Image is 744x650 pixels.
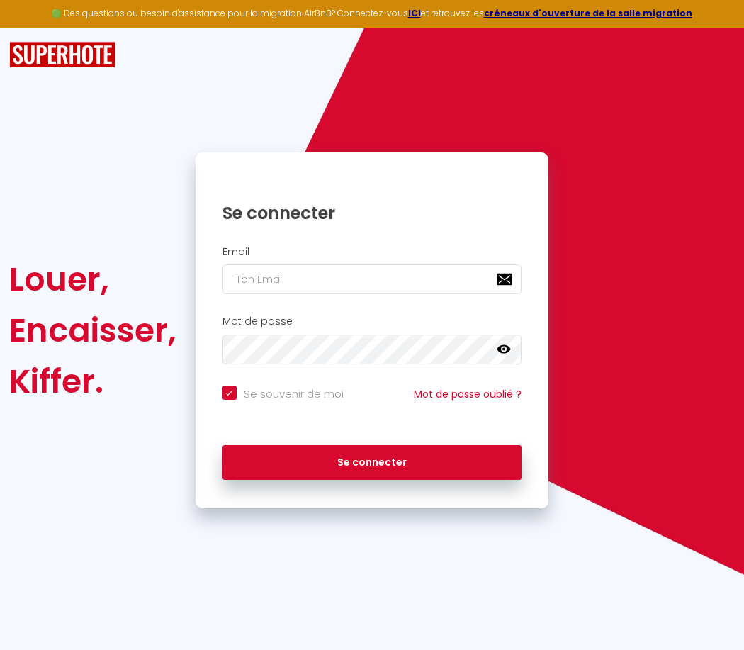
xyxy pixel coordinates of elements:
a: Mot de passe oublié ? [414,387,522,401]
div: Louer, [9,254,176,305]
h1: Se connecter [222,202,522,224]
img: SuperHote logo [9,42,115,68]
div: Encaisser, [9,305,176,356]
h2: Email [222,246,522,258]
button: Se connecter [222,445,522,481]
a: ICI [408,7,421,19]
a: créneaux d'ouverture de la salle migration [484,7,692,19]
input: Ton Email [222,264,522,294]
h2: Mot de passe [222,315,522,327]
div: Kiffer. [9,356,176,407]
